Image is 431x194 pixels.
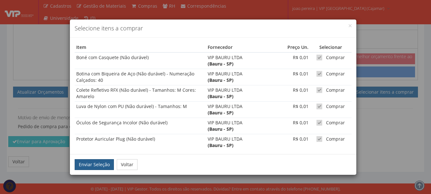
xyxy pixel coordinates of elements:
[275,52,310,69] td: R$ 0,01
[316,120,345,126] label: Comprar
[275,101,310,118] td: R$ 0,01
[208,93,234,99] strong: (Bauru - SP)
[349,24,352,27] button: Close
[75,43,206,52] th: Item
[206,101,275,118] td: VIP BAURU LTDA
[316,87,345,93] label: Comprar
[75,134,206,150] td: Protetor Auricular Plug (Não durável)
[206,69,275,85] td: VIP BAURU LTDA
[75,52,206,69] td: Boné com Casquete (Não durável)
[75,24,352,33] h4: Selecione itens a comprar
[117,159,137,170] button: Voltar
[75,159,114,170] button: Enviar Seleção
[310,43,352,52] th: Selecionar
[208,142,234,148] strong: (Bauru - SP)
[206,52,275,69] td: VIP BAURU LTDA
[316,71,345,77] label: Comprar
[75,85,206,101] td: Colete Refletivo RFX (Não durável) - Tamanhos: M Cores: Amarelo
[75,101,206,118] td: Luva de Nylon com PU (Não durável) - Tamanhos: M
[75,118,206,134] td: Óculos de Segurança Incolor (Não durável)
[316,136,345,142] label: Comprar
[206,118,275,134] td: VIP BAURU LTDA
[275,43,310,52] th: Preço Un.
[208,61,234,67] strong: (Bauru - SP)
[208,126,234,132] strong: (Bauru - SP)
[208,110,234,116] strong: (Bauru - SP)
[316,103,345,110] label: Comprar
[275,69,310,85] td: R$ 0,01
[275,118,310,134] td: R$ 0,01
[208,77,234,83] strong: (Bauru - SP)
[275,85,310,101] td: R$ 0,01
[206,85,275,101] td: VIP BAURU LTDA
[275,134,310,150] td: R$ 0,01
[206,134,275,150] td: VIP BAURU LTDA
[75,69,206,85] td: Botina com Biqueira de Aço (Não durável) - Numeração Calçados: 40
[206,43,275,52] th: Fornecedor
[316,54,345,61] label: Comprar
